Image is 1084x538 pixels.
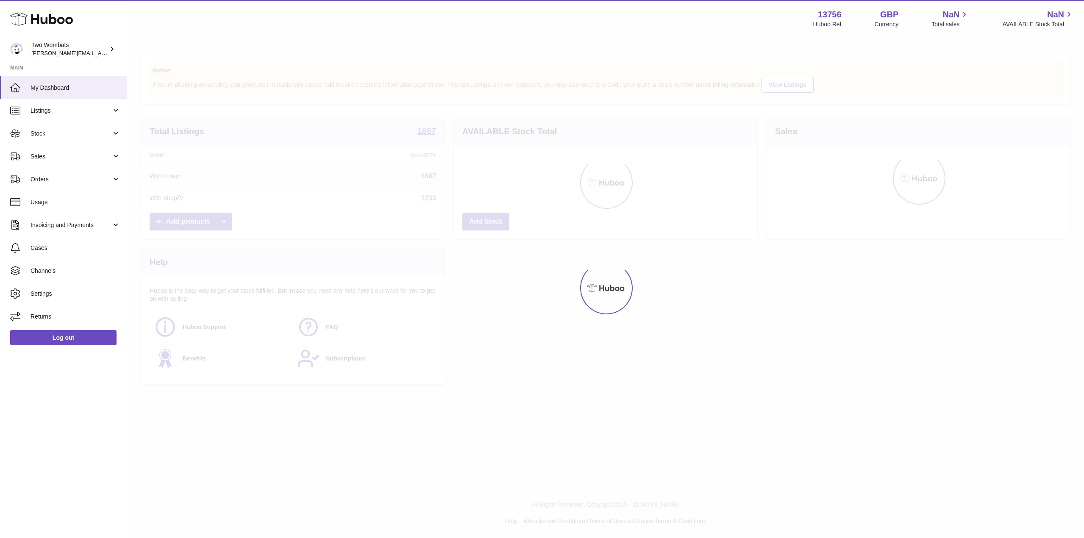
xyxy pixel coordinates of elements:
[1002,9,1074,28] a: NaN AVAILABLE Stock Total
[31,313,120,321] span: Returns
[31,290,120,298] span: Settings
[931,9,969,28] a: NaN Total sales
[31,41,108,57] div: Two Wombats
[1002,20,1074,28] span: AVAILABLE Stock Total
[31,267,120,275] span: Channels
[31,153,111,161] span: Sales
[31,198,120,206] span: Usage
[31,130,111,138] span: Stock
[31,175,111,183] span: Orders
[31,50,215,56] span: [PERSON_NAME][EMAIL_ADDRESS][PERSON_NAME][DOMAIN_NAME]
[813,20,842,28] div: Huboo Ref
[931,20,969,28] span: Total sales
[31,221,111,229] span: Invoicing and Payments
[880,9,898,20] strong: GBP
[818,9,842,20] strong: 13756
[942,9,959,20] span: NaN
[31,84,120,92] span: My Dashboard
[10,330,117,345] a: Log out
[31,244,120,252] span: Cases
[10,43,23,55] img: philip.carroll@twowombats.com
[31,107,111,115] span: Listings
[1047,9,1064,20] span: NaN
[875,20,899,28] div: Currency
